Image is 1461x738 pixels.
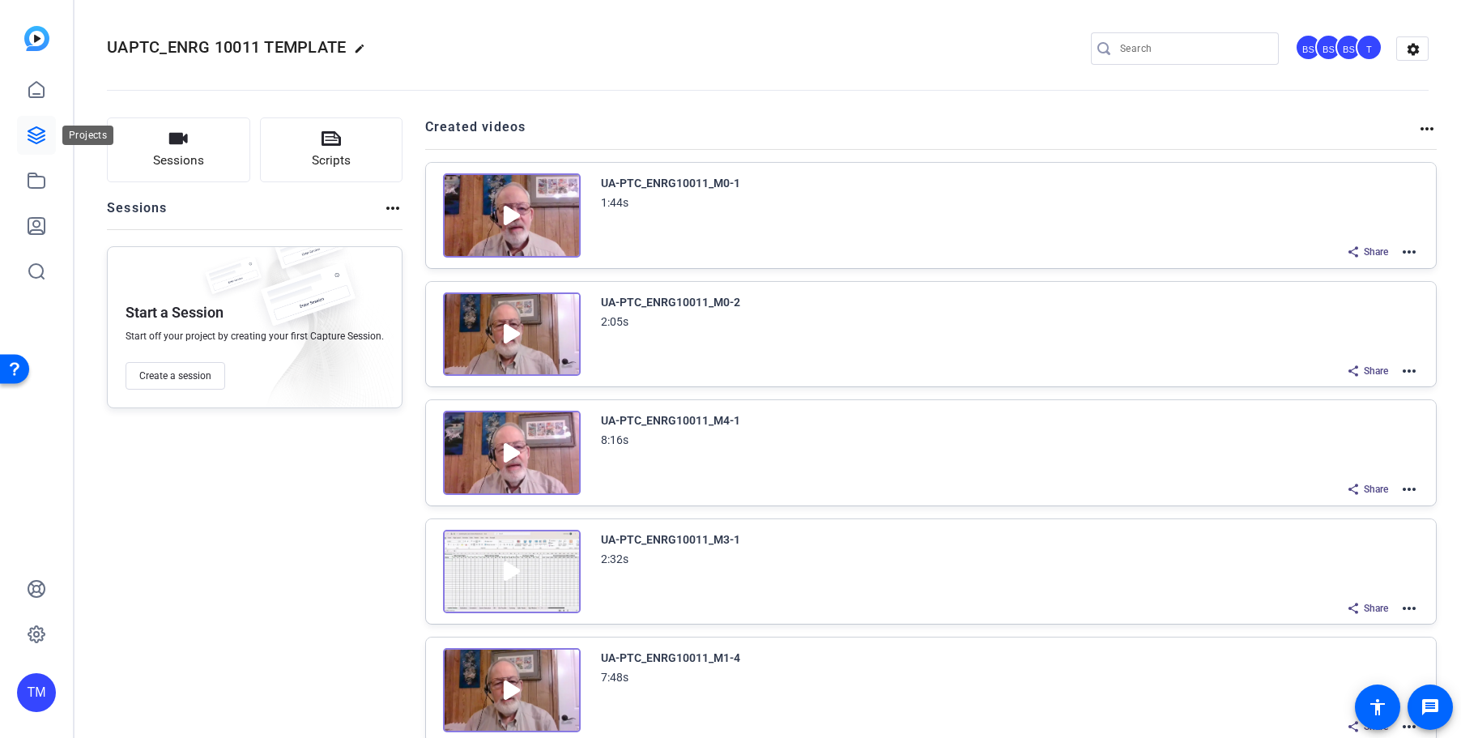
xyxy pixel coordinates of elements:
[1120,39,1266,58] input: Search
[383,198,403,218] mat-icon: more_horiz
[1417,119,1437,139] mat-icon: more_horiz
[1399,242,1419,262] mat-icon: more_horiz
[601,668,628,687] div: 7:48s
[601,530,740,549] div: UA-PTC_ENRG10011_M3-1
[1295,34,1323,62] ngx-avatar: Bradley Spinsby
[139,369,211,382] span: Create a session
[107,198,168,229] h2: Sessions
[1364,365,1388,378] span: Share
[126,303,224,322] p: Start a Session
[601,292,740,312] div: UA-PTC_ENRG10011_M0-2
[107,37,346,57] span: UAPTC_ENRG 10011 TEMPLATE
[260,117,403,182] button: Scripts
[443,411,581,495] img: Creator Project Thumbnail
[1295,34,1322,61] div: BS
[24,26,49,51] img: blue-gradient.svg
[17,673,56,712] div: TM
[425,117,1418,149] h2: Created videos
[1335,34,1362,61] div: BS
[601,173,740,193] div: UA-PTC_ENRG10011_M0-1
[1356,34,1384,62] ngx-avatar: Tim Marietta
[1315,34,1342,61] div: BS
[62,126,113,145] div: Projects
[443,292,581,377] img: Creator Project Thumbnail
[601,549,628,569] div: 2:32s
[443,530,581,614] img: Creator Project Thumbnail
[312,151,351,170] span: Scripts
[601,193,628,212] div: 1:44s
[354,43,373,62] mat-icon: edit
[197,257,270,305] img: fake-session.png
[1364,602,1388,615] span: Share
[601,430,628,450] div: 8:16s
[1399,480,1419,499] mat-icon: more_horiz
[443,173,581,258] img: Creator Project Thumbnail
[1399,361,1419,381] mat-icon: more_horiz
[1368,697,1387,717] mat-icon: accessibility
[1315,34,1344,62] ngx-avatar: Brian Sly
[1356,34,1382,61] div: T
[1421,697,1440,717] mat-icon: message
[126,362,225,390] button: Create a session
[263,223,352,282] img: fake-session.png
[601,648,740,668] div: UA-PTC_ENRG10011_M1-4
[443,648,581,732] img: Creator Project Thumbnail
[1335,34,1364,62] ngx-avatar: Brandon Simmons
[236,242,394,416] img: embarkstudio-empty-session.png
[601,411,740,430] div: UA-PTC_ENRG10011_M4-1
[1364,245,1388,258] span: Share
[247,263,368,343] img: fake-session.png
[153,151,204,170] span: Sessions
[126,330,384,343] span: Start off your project by creating your first Capture Session.
[1397,37,1429,62] mat-icon: settings
[107,117,250,182] button: Sessions
[1364,483,1388,496] span: Share
[601,312,628,331] div: 2:05s
[1399,599,1419,618] mat-icon: more_horiz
